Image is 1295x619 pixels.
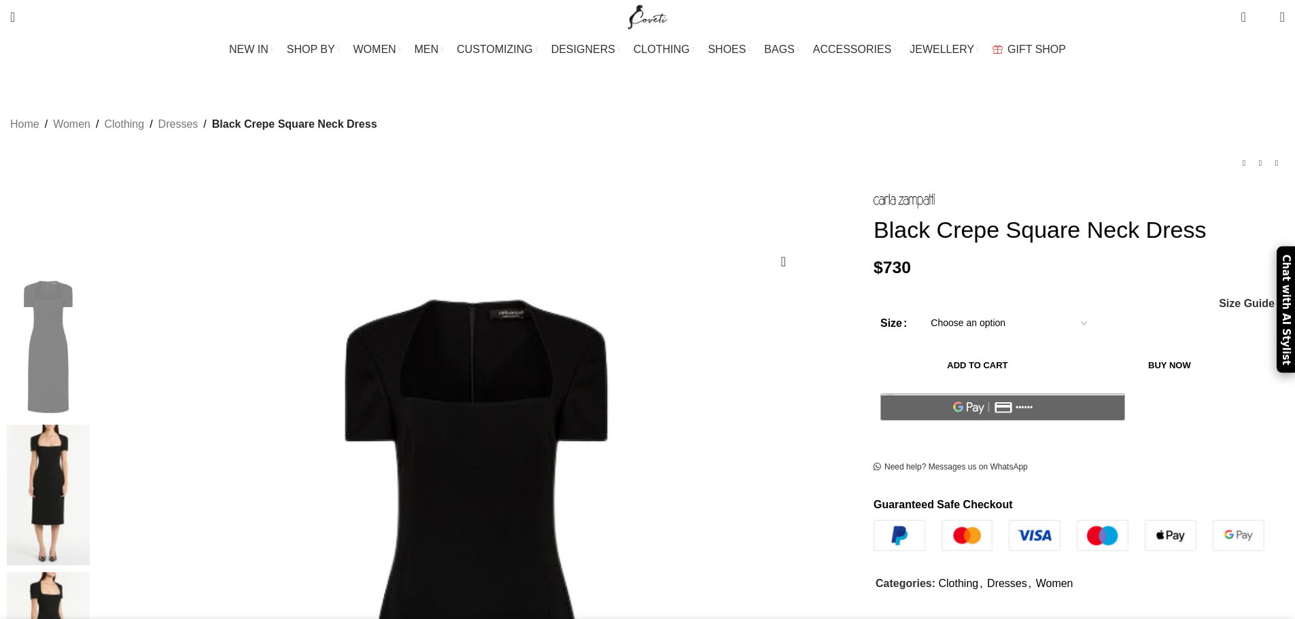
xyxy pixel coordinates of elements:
[415,36,443,63] a: MEN
[938,578,978,589] a: Clothing
[3,36,1292,63] div: Main navigation
[634,36,695,63] a: CLOTHING
[880,351,1075,380] button: Add to cart
[708,43,746,56] span: SHOES
[1007,43,1066,56] span: GIFT SHOP
[874,258,883,277] span: $
[625,10,670,22] a: Site logo
[708,36,750,63] a: SHOES
[1259,14,1269,24] span: 0
[1016,403,1034,412] text: ••••••
[551,43,615,56] span: DESIGNERS
[764,43,794,56] span: BAGS
[878,428,1128,429] iframe: Secure payment input frame
[987,578,1027,589] a: Dresses
[874,520,1264,551] img: guaranteed-safe-checkout-bordered.j
[212,116,377,133] span: Black Crepe Square Neck Dress
[876,578,935,589] span: Categories:
[1082,351,1258,380] button: Buy now
[3,3,22,31] a: Search
[457,43,533,56] span: CUSTOMIZING
[1242,7,1252,17] span: 0
[1219,298,1275,309] span: Size Guide
[229,43,269,56] span: NEW IN
[910,36,979,63] a: JEWELLERY
[813,43,892,56] span: ACCESSORIES
[1268,155,1285,171] a: Next product
[10,116,377,133] nav: Breadcrumb
[287,43,335,56] span: SHOP BY
[874,216,1285,244] h1: Black Crepe Square Neck Dress
[992,45,1003,54] img: GiftBag
[634,43,690,56] span: CLOTHING
[1218,298,1275,309] a: Size Guide
[874,258,911,277] bdi: 730
[104,116,144,133] a: Clothing
[53,116,90,133] a: Women
[1036,578,1073,589] a: Women
[7,425,90,566] img: Carla Zampatti Dresses
[10,116,39,133] a: Home
[874,499,1013,510] strong: Guaranteed Safe Checkout
[457,36,538,63] a: CUSTOMIZING
[813,36,897,63] a: ACCESSORIES
[353,43,396,56] span: WOMEN
[880,315,907,332] label: Size
[1256,3,1270,31] div: My Wishlist
[880,393,1125,421] button: Pay with GPay
[287,36,340,63] a: SHOP BY
[415,43,439,56] span: MEN
[980,575,982,593] span: ,
[992,36,1066,63] a: GIFT SHOP
[229,36,273,63] a: NEW IN
[551,36,620,63] a: DESIGNERS
[764,36,799,63] a: BAGS
[874,462,1028,473] a: Need help? Messages us on WhatsApp
[353,36,401,63] a: WOMEN
[7,277,90,418] img: Black Crepe Square Neck Dress
[1236,155,1252,171] a: Previous product
[1029,575,1031,593] span: ,
[874,194,935,209] img: Carla Zampatti
[910,43,974,56] span: JEWELLERY
[1234,3,1252,31] a: 0
[158,116,198,133] a: Dresses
